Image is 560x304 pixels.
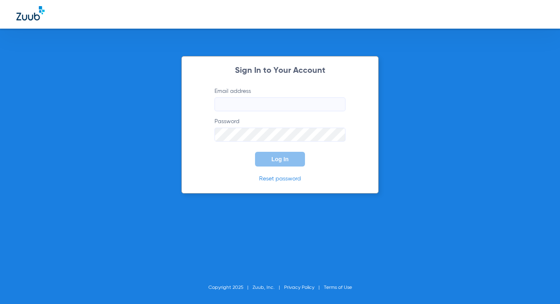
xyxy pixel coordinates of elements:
label: Password [215,117,345,142]
li: Copyright 2025 [208,284,253,292]
input: Email address [215,97,345,111]
input: Password [215,128,345,142]
a: Reset password [259,176,301,182]
label: Email address [215,87,345,111]
img: Zuub Logo [16,6,45,20]
iframe: Chat Widget [519,265,560,304]
button: Log In [255,152,305,167]
span: Log In [271,156,289,162]
h2: Sign In to Your Account [202,67,358,75]
a: Privacy Policy [284,285,314,290]
a: Terms of Use [324,285,352,290]
li: Zuub, Inc. [253,284,284,292]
